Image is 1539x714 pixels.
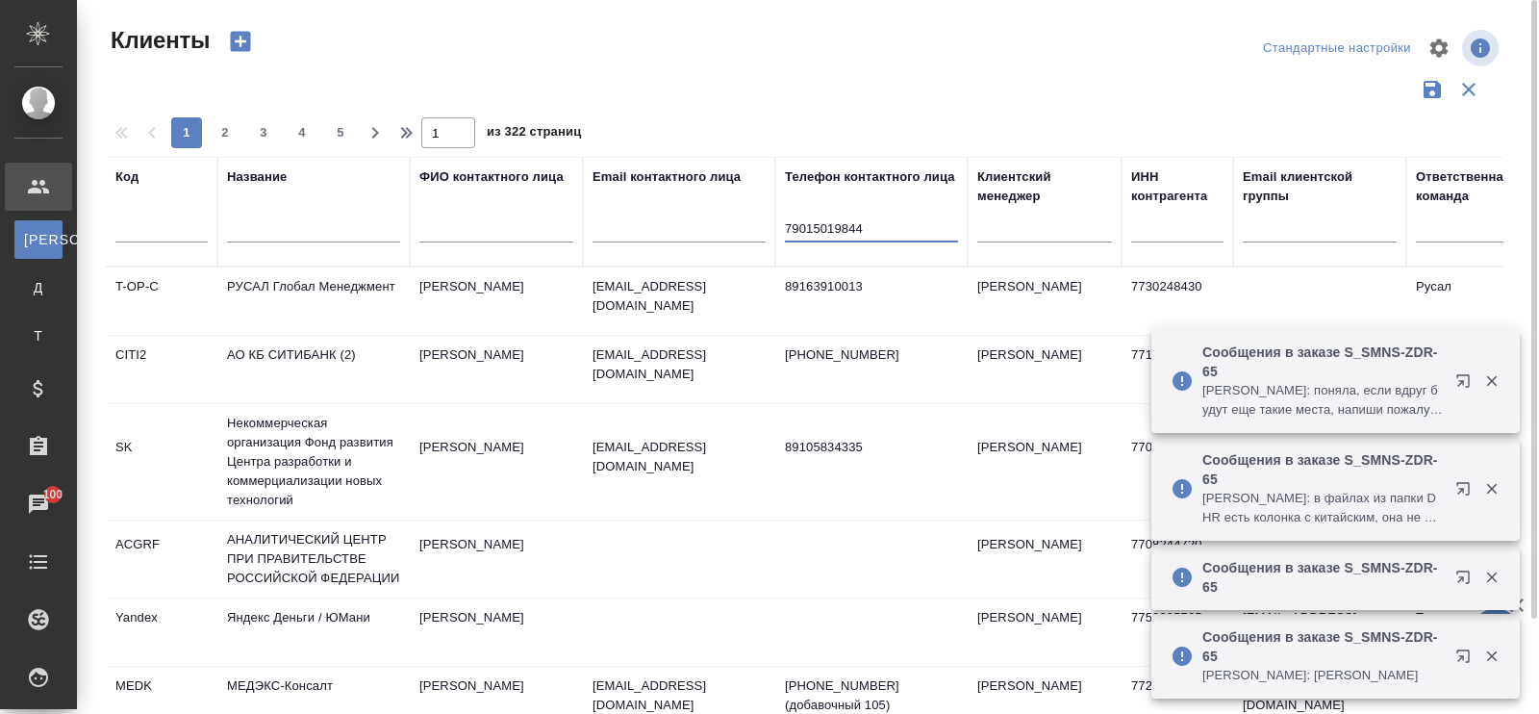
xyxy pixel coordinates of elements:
p: [PERSON_NAME]: поняла, если вдруг будут еще такие места, напиши пожалуйста [1202,381,1443,420]
a: Д [14,268,63,307]
span: 3 [248,123,279,142]
div: Код [115,167,139,187]
span: [PERSON_NAME] [24,230,53,249]
td: [PERSON_NAME] [410,268,583,335]
button: 3 [248,117,279,148]
td: 7701058410 [1122,428,1233,496]
span: Д [24,278,53,297]
td: [PERSON_NAME] [410,599,583,666]
td: [PERSON_NAME] [410,336,583,403]
div: Название [227,167,287,187]
button: Сохранить фильтры [1414,71,1451,108]
button: 4 [287,117,317,148]
td: АНАЛИТИЧЕСКИЙ ЦЕНТР ПРИ ПРАВИТЕЛЬСТВЕ РОССИЙСКОЙ ФЕДЕРАЦИИ [217,521,410,598]
td: [PERSON_NAME] [968,428,1122,496]
p: Сообщения в заказе S_SMNS-ZDR-65 [1202,343,1443,381]
p: Сообщения в заказе S_SMNS-ZDR-65 [1202,627,1443,666]
div: Email контактного лица [593,167,741,187]
button: Открыть в новой вкладке [1444,558,1490,604]
p: Сообщения в заказе S_SMNS-ZDR-65 [1202,450,1443,489]
span: Т [24,326,53,345]
button: Закрыть [1472,648,1511,665]
button: 5 [325,117,356,148]
td: [PERSON_NAME] [410,428,583,496]
td: Некоммерческая организация Фонд развития Центра разработки и коммерциализации новых технологий [217,404,410,520]
td: 7710401987 [1122,336,1233,403]
button: Открыть в новой вкладке [1444,637,1490,683]
div: Телефон контактного лица [785,167,955,187]
td: T-OP-C [106,268,217,335]
p: [EMAIL_ADDRESS][DOMAIN_NAME] [593,438,766,476]
div: split button [1258,34,1416,64]
div: Email клиентской группы [1243,167,1397,206]
button: Закрыть [1472,569,1511,586]
span: 5 [325,123,356,142]
button: Закрыть [1472,480,1511,497]
a: 100 [5,480,72,528]
div: Клиентский менеджер [977,167,1112,206]
td: [PERSON_NAME] [410,525,583,593]
td: 7750005725 [1122,599,1233,666]
span: Настроить таблицу [1416,25,1462,71]
span: Клиенты [106,25,210,56]
td: Яндекс Деньги / ЮМани [217,599,410,666]
td: 7708244720 [1122,525,1233,593]
td: CITI2 [106,336,217,403]
p: [EMAIL_ADDRESS][DOMAIN_NAME] [593,277,766,316]
button: Создать [217,25,264,58]
p: Сообщения в заказе S_SMNS-ZDR-65 [1202,558,1443,597]
button: Открыть в новой вкладке [1444,362,1490,408]
p: [PERSON_NAME]: в файлах из папки DHR есть колонка с китайским, она не дубляж как мы поняли, но те... [1202,489,1443,527]
td: РУСАЛ Глобал Менеджмент [217,268,410,335]
div: ИНН контрагента [1131,167,1224,206]
div: ФИО контактного лица [419,167,564,187]
td: 7730248430 [1122,268,1233,335]
p: 89105834335 [785,438,958,457]
td: [PERSON_NAME] [968,268,1122,335]
button: 2 [210,117,240,148]
button: Открыть в новой вкладке [1444,470,1490,516]
td: Yandex [106,599,217,666]
p: [PERSON_NAME]: [PERSON_NAME] [1202,666,1443,685]
span: 4 [287,123,317,142]
p: [PHONE_NUMBER] [785,345,958,365]
td: SK [106,428,217,496]
span: Посмотреть информацию [1462,30,1502,66]
p: 89163910013 [785,277,958,296]
span: 2 [210,123,240,142]
span: 100 [32,485,75,504]
button: Сбросить фильтры [1451,71,1487,108]
td: [PERSON_NAME] [968,336,1122,403]
a: Т [14,317,63,355]
p: [EMAIL_ADDRESS][DOMAIN_NAME] [593,345,766,384]
a: [PERSON_NAME] [14,220,63,259]
span: из 322 страниц [487,120,581,148]
td: ACGRF [106,525,217,593]
td: [PERSON_NAME] [968,599,1122,666]
td: АО КБ СИТИБАНК (2) [217,336,410,403]
td: [PERSON_NAME] [968,525,1122,593]
button: Закрыть [1472,372,1511,390]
